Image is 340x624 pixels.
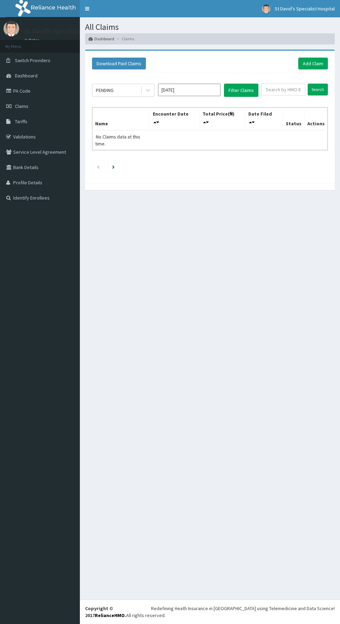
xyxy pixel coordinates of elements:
a: Add Claim [298,58,328,69]
strong: Copyright © 2017 . [85,605,126,618]
div: Redefining Heath Insurance in [GEOGRAPHIC_DATA] using Telemedicine and Data Science! [151,605,335,612]
a: Next page [112,163,115,170]
img: User Image [3,21,19,36]
span: St David's Specialist Hospital [275,6,335,12]
button: Download Paid Claims [92,58,146,69]
img: User Image [262,5,271,13]
button: Filter Claims [224,84,258,97]
th: Encounter Date [150,107,200,130]
span: No Claims data at this time. [95,134,140,147]
div: PENDING [96,87,114,94]
p: St David's Specialist Hospital [24,28,104,34]
a: Previous page [97,163,100,170]
a: RelianceHMO [95,612,125,618]
span: Switch Providers [15,57,50,64]
span: Dashboard [15,73,38,79]
h1: All Claims [85,23,335,32]
th: Total Price(₦) [200,107,246,130]
th: Actions [304,107,327,130]
th: Status [283,107,304,130]
span: Claims [15,103,28,109]
input: Search [308,84,328,95]
input: Select Month and Year [158,84,221,96]
span: Tariffs [15,118,27,125]
input: Search by HMO ID [261,84,305,95]
th: Date Filed [245,107,283,130]
th: Name [92,107,150,130]
a: Online [24,38,41,43]
li: Claims [115,36,134,42]
a: Dashboard [89,36,114,42]
footer: All rights reserved. [80,599,340,624]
